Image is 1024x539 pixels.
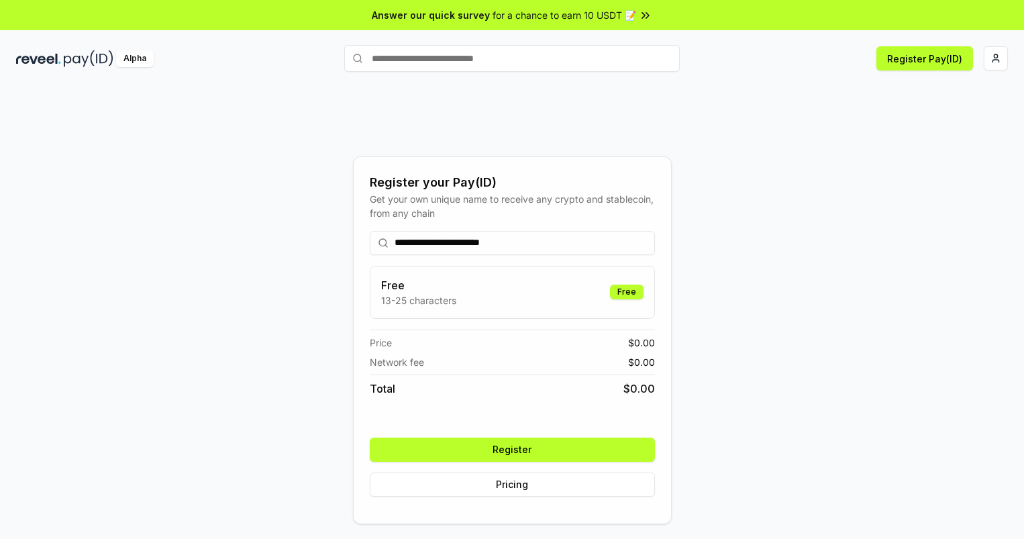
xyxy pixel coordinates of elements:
[876,46,973,70] button: Register Pay(ID)
[64,50,113,67] img: pay_id
[370,336,392,350] span: Price
[610,285,644,299] div: Free
[628,355,655,369] span: $ 0.00
[372,8,490,22] span: Answer our quick survey
[623,381,655,397] span: $ 0.00
[381,293,456,307] p: 13-25 characters
[370,381,395,397] span: Total
[370,192,655,220] div: Get your own unique name to receive any crypto and stablecoin, from any chain
[370,473,655,497] button: Pricing
[493,8,636,22] span: for a chance to earn 10 USDT 📝
[16,50,61,67] img: reveel_dark
[370,438,655,462] button: Register
[116,50,154,67] div: Alpha
[628,336,655,350] span: $ 0.00
[370,355,424,369] span: Network fee
[381,277,456,293] h3: Free
[370,173,655,192] div: Register your Pay(ID)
